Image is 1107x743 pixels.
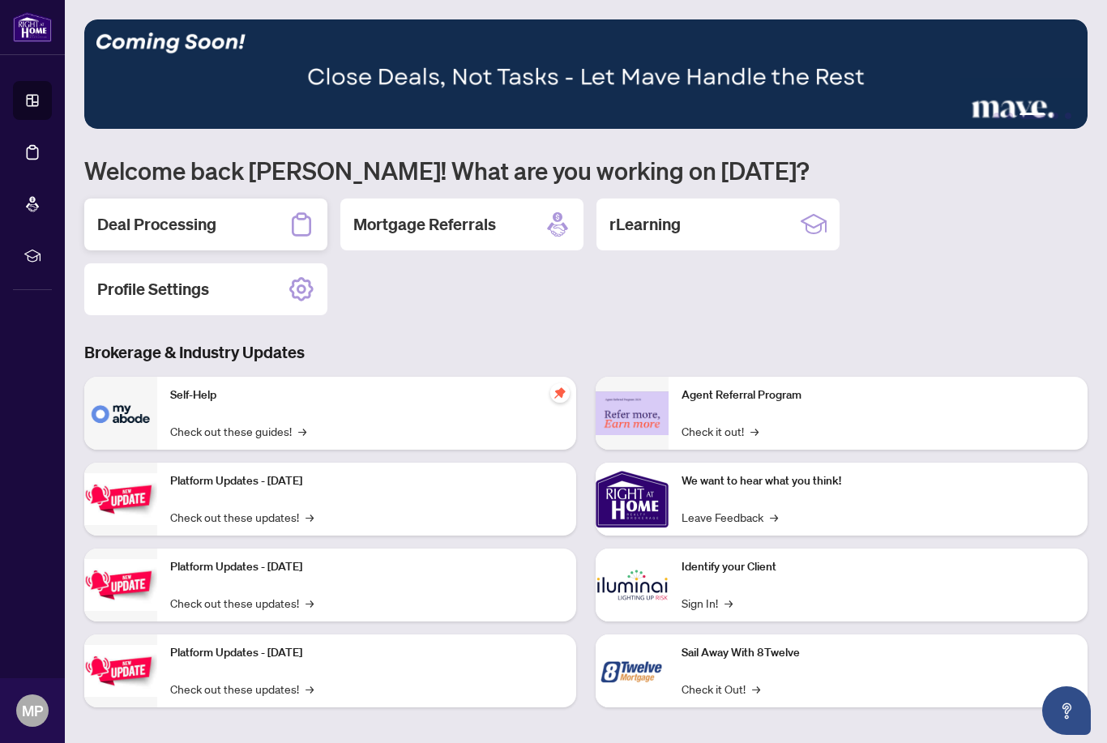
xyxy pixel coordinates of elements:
[550,383,570,403] span: pushpin
[1019,113,1045,119] button: 3
[22,699,43,722] span: MP
[596,634,669,707] img: Sail Away With 8Twelve
[298,422,306,440] span: →
[306,594,314,612] span: →
[752,680,760,698] span: →
[750,422,759,440] span: →
[682,558,1075,576] p: Identify your Client
[682,594,733,612] a: Sign In!→
[170,644,563,662] p: Platform Updates - [DATE]
[306,680,314,698] span: →
[306,508,314,526] span: →
[682,644,1075,662] p: Sail Away With 8Twelve
[97,213,216,236] h2: Deal Processing
[170,472,563,490] p: Platform Updates - [DATE]
[170,386,563,404] p: Self-Help
[682,508,778,526] a: Leave Feedback→
[84,19,1088,129] img: Slide 2
[170,680,314,698] a: Check out these updates!→
[84,559,157,610] img: Platform Updates - July 8, 2025
[1042,686,1091,735] button: Open asap
[84,341,1088,364] h3: Brokerage & Industry Updates
[682,680,760,698] a: Check it Out!→
[170,508,314,526] a: Check out these updates!→
[682,422,759,440] a: Check it out!→
[84,473,157,524] img: Platform Updates - July 21, 2025
[994,113,1000,119] button: 1
[682,386,1075,404] p: Agent Referral Program
[170,422,306,440] a: Check out these guides!→
[770,508,778,526] span: →
[609,213,681,236] h2: rLearning
[353,213,496,236] h2: Mortgage Referrals
[84,377,157,450] img: Self-Help
[13,12,52,42] img: logo
[596,549,669,621] img: Identify your Client
[724,594,733,612] span: →
[1007,113,1013,119] button: 2
[170,558,563,576] p: Platform Updates - [DATE]
[84,155,1088,186] h1: Welcome back [PERSON_NAME]! What are you working on [DATE]?
[596,463,669,536] img: We want to hear what you think!
[97,278,209,301] h2: Profile Settings
[1065,113,1071,119] button: 5
[170,594,314,612] a: Check out these updates!→
[596,391,669,436] img: Agent Referral Program
[1052,113,1058,119] button: 4
[682,472,1075,490] p: We want to hear what you think!
[84,645,157,696] img: Platform Updates - June 23, 2025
